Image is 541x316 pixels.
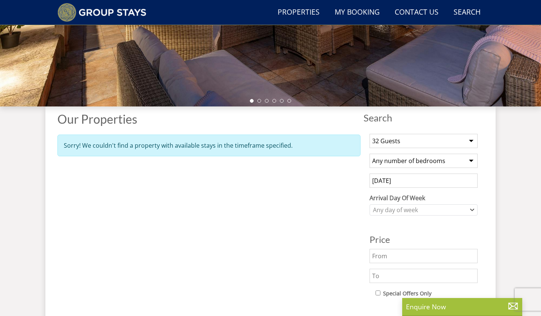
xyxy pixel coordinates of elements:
[364,112,484,123] span: Search
[383,289,431,298] label: Special Offers Only
[451,4,484,21] a: Search
[370,193,478,202] label: Arrival Day Of Week
[332,4,383,21] a: My Booking
[370,174,478,188] input: Arrival Date
[371,206,468,214] div: Any day of week
[370,235,478,244] h3: Price
[370,269,478,283] input: To
[392,4,442,21] a: Contact Us
[370,204,478,216] div: Combobox
[406,302,518,312] p: Enquire Now
[370,249,478,263] input: From
[275,4,323,21] a: Properties
[57,135,361,156] div: Sorry! We couldn't find a property with available stays in the timeframe specified.
[57,3,146,22] img: Group Stays
[57,112,361,126] h1: Our Properties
